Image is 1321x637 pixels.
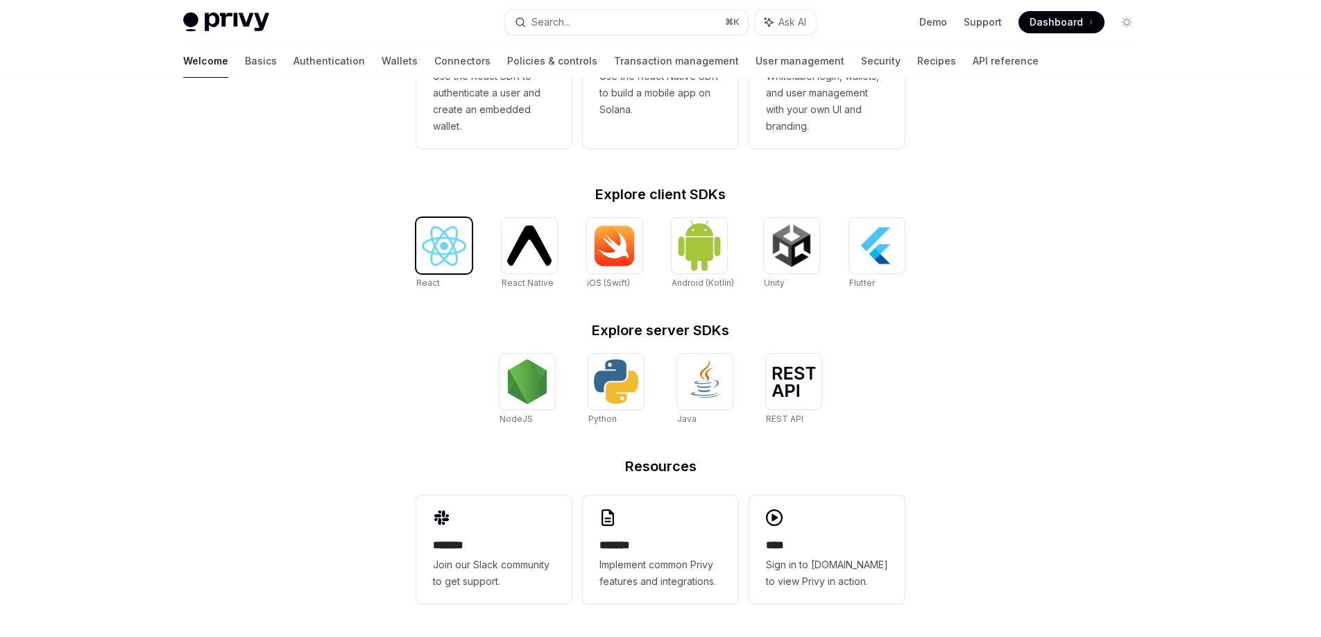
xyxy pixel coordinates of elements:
[434,44,491,78] a: Connectors
[766,354,821,426] a: REST APIREST API
[416,459,905,473] h2: Resources
[293,44,365,78] a: Authentication
[849,278,875,288] span: Flutter
[749,7,905,148] a: **** *****Whitelabel login, wallets, and user management with your own UI and branding.
[593,225,637,266] img: iOS (Swift)
[416,495,572,604] a: **** **Join our Slack community to get support.
[588,414,617,424] span: Python
[502,278,554,288] span: React Native
[614,44,739,78] a: Transaction management
[764,218,819,290] a: UnityUnity
[507,44,597,78] a: Policies & controls
[769,223,814,268] img: Unity
[245,44,277,78] a: Basics
[1116,11,1138,33] button: Toggle dark mode
[505,359,549,404] img: NodeJS
[855,223,899,268] img: Flutter
[382,44,418,78] a: Wallets
[588,354,644,426] a: PythonPython
[1019,11,1105,33] a: Dashboard
[917,44,956,78] a: Recipes
[583,495,738,604] a: **** **Implement common Privy features and integrations.
[755,10,816,35] button: Ask AI
[672,218,734,290] a: Android (Kotlin)Android (Kotlin)
[500,354,555,426] a: NodeJSNodeJS
[919,15,947,29] a: Demo
[505,10,748,35] button: Search...⌘K
[772,366,816,397] img: REST API
[766,414,803,424] span: REST API
[766,68,888,135] span: Whitelabel login, wallets, and user management with your own UI and branding.
[416,218,472,290] a: ReactReact
[677,414,697,424] span: Java
[677,354,733,426] a: JavaJava
[599,557,722,590] span: Implement common Privy features and integrations.
[587,278,630,288] span: iOS (Swift)
[973,44,1039,78] a: API reference
[764,278,785,288] span: Unity
[849,218,905,290] a: FlutterFlutter
[683,359,727,404] img: Java
[500,414,533,424] span: NodeJS
[594,359,638,404] img: Python
[416,187,905,201] h2: Explore client SDKs
[677,219,722,271] img: Android (Kotlin)
[861,44,901,78] a: Security
[766,557,888,590] span: Sign in to [DOMAIN_NAME] to view Privy in action.
[416,323,905,337] h2: Explore server SDKs
[507,226,552,265] img: React Native
[587,218,642,290] a: iOS (Swift)iOS (Swift)
[725,17,740,28] span: ⌘ K
[416,278,440,288] span: React
[433,557,555,590] span: Join our Slack community to get support.
[672,278,734,288] span: Android (Kotlin)
[964,15,1002,29] a: Support
[583,7,738,148] a: **** **** **** ***Use the React Native SDK to build a mobile app on Solana.
[778,15,806,29] span: Ask AI
[1030,15,1083,29] span: Dashboard
[502,218,557,290] a: React NativeReact Native
[183,44,228,78] a: Welcome
[183,12,269,32] img: light logo
[599,68,722,118] span: Use the React Native SDK to build a mobile app on Solana.
[531,14,570,31] div: Search...
[433,68,555,135] span: Use the React SDK to authenticate a user and create an embedded wallet.
[422,226,466,266] img: React
[756,44,844,78] a: User management
[749,495,905,604] a: ****Sign in to [DOMAIN_NAME] to view Privy in action.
